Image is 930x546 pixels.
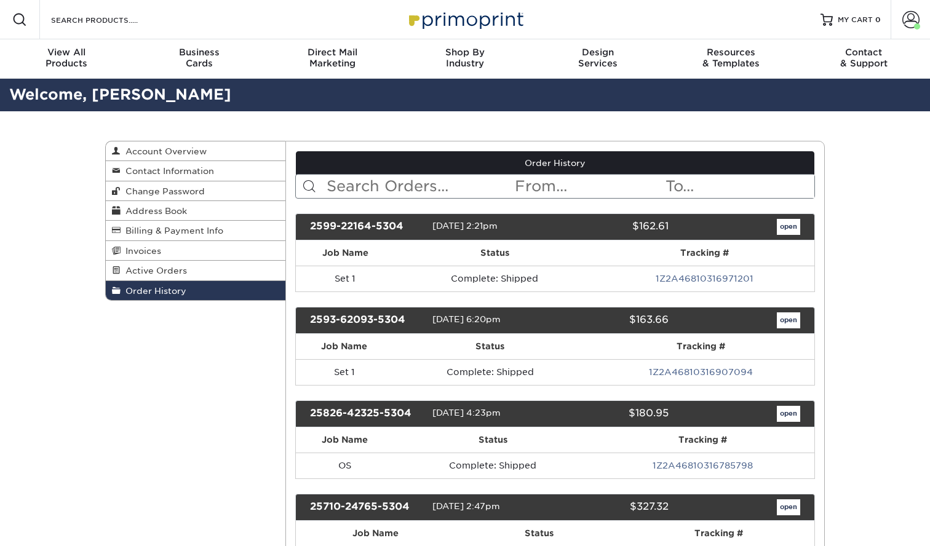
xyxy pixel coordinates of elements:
div: Marketing [266,47,399,69]
span: Order History [121,286,186,296]
a: 1Z2A46810316971201 [656,274,753,283]
a: 1Z2A46810316907094 [649,367,753,377]
span: Active Orders [121,266,187,275]
th: Status [455,521,623,546]
a: Order History [106,281,285,300]
span: MY CART [838,15,873,25]
a: DesignServices [531,39,664,79]
a: Order History [296,151,815,175]
th: Status [393,334,587,359]
td: OS [296,453,394,478]
a: open [777,219,800,235]
img: Primoprint [403,6,527,33]
input: SEARCH PRODUCTS..... [50,12,170,27]
span: Shop By [399,47,531,58]
th: Tracking # [623,521,815,546]
th: Job Name [296,240,395,266]
a: open [777,499,800,515]
div: $180.95 [546,406,677,422]
a: Invoices [106,241,285,261]
th: Status [395,240,594,266]
input: Search Orders... [325,175,514,198]
th: Tracking # [592,427,814,453]
div: $162.61 [546,219,677,235]
div: Cards [133,47,266,69]
div: 2593-62093-5304 [301,312,432,328]
th: Job Name [296,334,393,359]
span: Direct Mail [266,47,399,58]
td: Set 1 [296,359,393,385]
div: $327.32 [546,499,677,515]
div: 2599-22164-5304 [301,219,432,235]
a: Active Orders [106,261,285,280]
div: & Templates [664,47,797,69]
span: Design [531,47,664,58]
a: open [777,312,800,328]
span: Contact Information [121,166,214,176]
a: Shop ByIndustry [399,39,531,79]
td: Complete: Shipped [393,359,587,385]
span: Contact [797,47,930,58]
a: Direct MailMarketing [266,39,399,79]
td: Complete: Shipped [394,453,592,478]
a: Contact Information [106,161,285,181]
a: Contact& Support [797,39,930,79]
a: Billing & Payment Info [106,221,285,240]
span: Billing & Payment Info [121,226,223,235]
span: Address Book [121,206,187,216]
span: [DATE] 4:23pm [432,408,501,417]
span: [DATE] 6:20pm [432,314,501,324]
th: Status [394,427,592,453]
span: Change Password [121,186,205,196]
div: & Support [797,47,930,69]
a: Address Book [106,201,285,221]
input: To... [664,175,814,198]
a: BusinessCards [133,39,266,79]
div: Services [531,47,664,69]
span: 0 [875,15,881,24]
span: Resources [664,47,797,58]
th: Job Name [296,521,455,546]
a: 1Z2A46810316785798 [653,461,753,470]
td: Set 1 [296,266,395,291]
span: Business [133,47,266,58]
span: Account Overview [121,146,207,156]
th: Tracking # [594,240,814,266]
span: [DATE] 2:47pm [432,501,500,511]
th: Tracking # [587,334,814,359]
div: $163.66 [546,312,677,328]
span: [DATE] 2:21pm [432,221,498,231]
div: 25710-24765-5304 [301,499,432,515]
div: Industry [399,47,531,69]
th: Job Name [296,427,394,453]
input: From... [514,175,664,198]
a: open [777,406,800,422]
a: Change Password [106,181,285,201]
span: Invoices [121,246,161,256]
div: 25826-42325-5304 [301,406,432,422]
td: Complete: Shipped [395,266,594,291]
a: Resources& Templates [664,39,797,79]
a: Account Overview [106,141,285,161]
